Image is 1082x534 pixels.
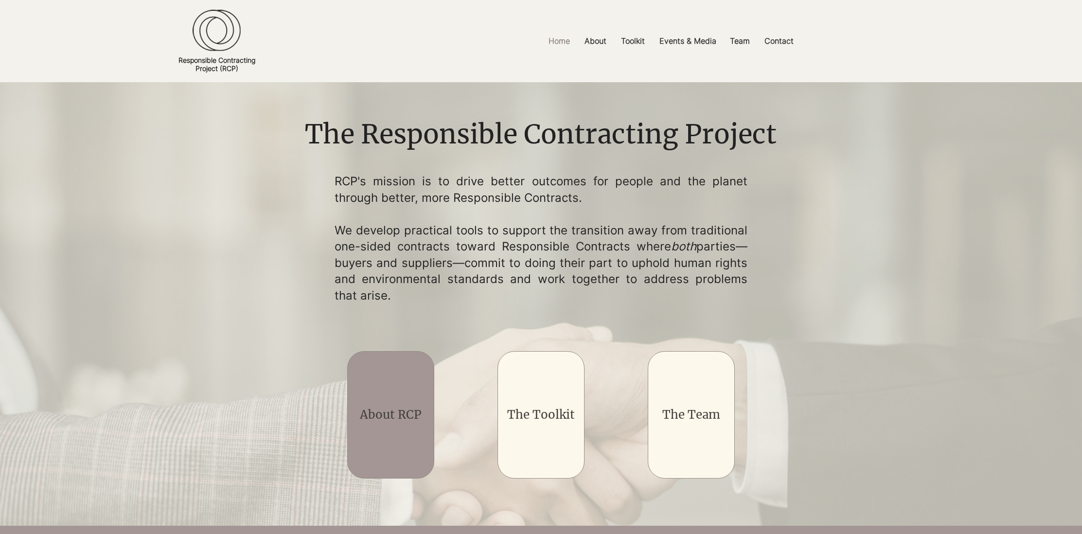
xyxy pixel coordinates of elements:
[507,407,575,422] a: The Toolkit
[616,30,650,52] p: Toolkit
[723,30,757,52] a: Team
[580,30,611,52] p: About
[360,407,422,422] a: About RCP
[614,30,652,52] a: Toolkit
[760,30,798,52] p: Contact
[335,222,748,304] p: We develop practical tools to support the transition away from traditional one-sided contracts to...
[662,407,720,422] a: The Team
[544,30,575,52] p: Home
[178,56,255,72] a: Responsible ContractingProject (RCP)
[541,30,577,52] a: Home
[725,30,755,52] p: Team
[335,173,748,206] p: RCP's mission is to drive better outcomes for people and the planet through better, more Responsi...
[757,30,801,52] a: Contact
[652,30,723,52] a: Events & Media
[298,116,784,153] h1: The Responsible Contracting Project
[655,30,721,52] p: Events & Media
[577,30,614,52] a: About
[671,239,696,253] span: both
[424,30,918,52] nav: Site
